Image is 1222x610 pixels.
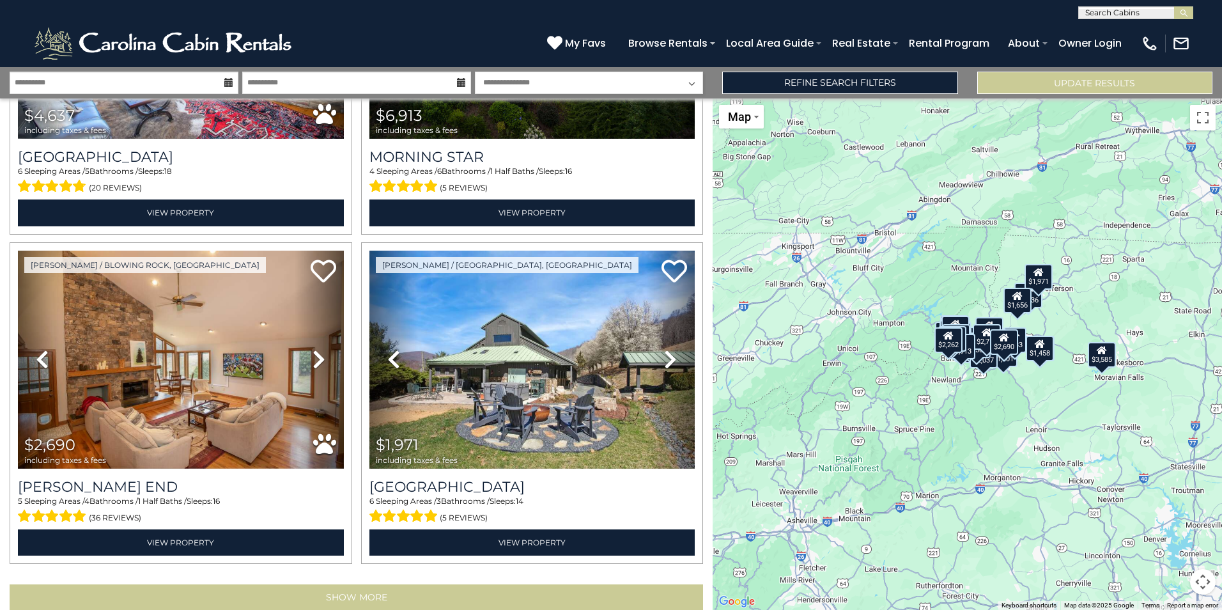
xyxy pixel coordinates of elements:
span: 1 Half Baths / [490,166,539,176]
img: thumbnail_166194247.jpeg [369,251,695,469]
a: [GEOGRAPHIC_DATA] [369,478,695,496]
span: (5 reviews) [440,180,488,196]
img: mail-regular-white.png [1172,35,1190,52]
div: Sleeping Areas / Bathrooms / Sleeps: [369,166,695,196]
span: (5 reviews) [440,510,488,526]
a: Terms (opens in new tab) [1141,602,1159,609]
button: Update Results [977,72,1212,94]
a: [PERSON_NAME] / [GEOGRAPHIC_DATA], [GEOGRAPHIC_DATA] [376,257,638,273]
span: 4 [84,496,89,506]
h3: Mile High Lodge [18,148,344,166]
span: (36 reviews) [89,510,141,526]
a: View Property [18,199,344,226]
div: $1,036 [1014,283,1042,308]
div: $3,291 [941,316,969,341]
div: $1,971 [1024,264,1052,290]
a: About [1002,32,1046,54]
div: $1,458 [1026,336,1054,361]
img: Google [716,593,758,610]
a: [PERSON_NAME] End [18,478,344,496]
span: including taxes & fees [376,126,458,134]
span: 3 [437,496,441,506]
a: Report a map error [1167,602,1218,609]
span: including taxes & fees [24,126,106,134]
a: Owner Login [1052,32,1128,54]
a: View Property [18,529,344,556]
span: 14 [516,496,523,506]
span: 6 [369,496,374,506]
a: My Favs [547,35,609,52]
div: $2,690 [989,329,1017,355]
a: Morning Star [369,148,695,166]
span: 5 [85,166,89,176]
span: 16 [565,166,572,176]
span: Map data ©2025 Google [1064,602,1134,609]
div: $6,913 [947,334,975,359]
span: 18 [164,166,172,176]
h3: Moss End [18,478,344,496]
div: $2,262 [934,327,963,353]
span: (20 reviews) [89,180,142,196]
div: $2,715 [973,324,1001,350]
a: [PERSON_NAME] / Blowing Rock, [GEOGRAPHIC_DATA] [24,257,266,273]
span: $2,690 [24,435,75,454]
span: $4,637 [24,106,75,125]
a: Add to favorites [311,258,336,286]
div: $1,173 [940,315,968,341]
span: 16 [213,496,220,506]
span: $6,913 [376,106,422,125]
a: Refine Search Filters [722,72,957,94]
div: $3,065 [975,317,1003,343]
a: View Property [369,199,695,226]
span: 6 [18,166,22,176]
div: Sleeping Areas / Bathrooms / Sleeps: [369,496,695,526]
a: Add to favorites [661,258,687,286]
div: $833 [1003,327,1026,353]
a: View Property [369,529,695,556]
span: 5 [18,496,22,506]
div: Sleeping Areas / Bathrooms / Sleeps: [18,496,344,526]
a: Real Estate [826,32,897,54]
a: Rental Program [902,32,996,54]
div: $3,585 [1088,342,1116,368]
img: phone-regular-white.png [1141,35,1159,52]
div: $3,847 [1026,336,1054,361]
img: thumbnail_163280322.jpeg [18,251,344,469]
button: Show More [10,584,703,610]
div: $2,582 [938,326,966,352]
div: $1,656 [1003,288,1031,313]
h3: Bluff View Farm [369,478,695,496]
span: 4 [369,166,375,176]
button: Change map style [719,105,764,129]
a: Open this area in Google Maps (opens a new window) [716,593,758,610]
span: $1,971 [376,435,419,454]
a: Local Area Guide [720,32,820,54]
button: Keyboard shortcuts [1002,601,1056,610]
span: My Favs [565,35,606,51]
span: including taxes & fees [24,456,106,464]
button: Toggle fullscreen view [1190,105,1216,130]
div: $4,637 [942,324,970,350]
span: 6 [437,166,442,176]
div: Sleeping Areas / Bathrooms / Sleeps: [18,166,344,196]
img: White-1-2.png [32,24,297,63]
span: Map [728,110,751,123]
div: $2,037 [969,343,997,368]
a: [GEOGRAPHIC_DATA] [18,148,344,166]
span: including taxes & fees [376,456,458,464]
button: Map camera controls [1190,569,1216,595]
a: Browse Rentals [622,32,714,54]
span: 1 Half Baths / [138,496,187,506]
